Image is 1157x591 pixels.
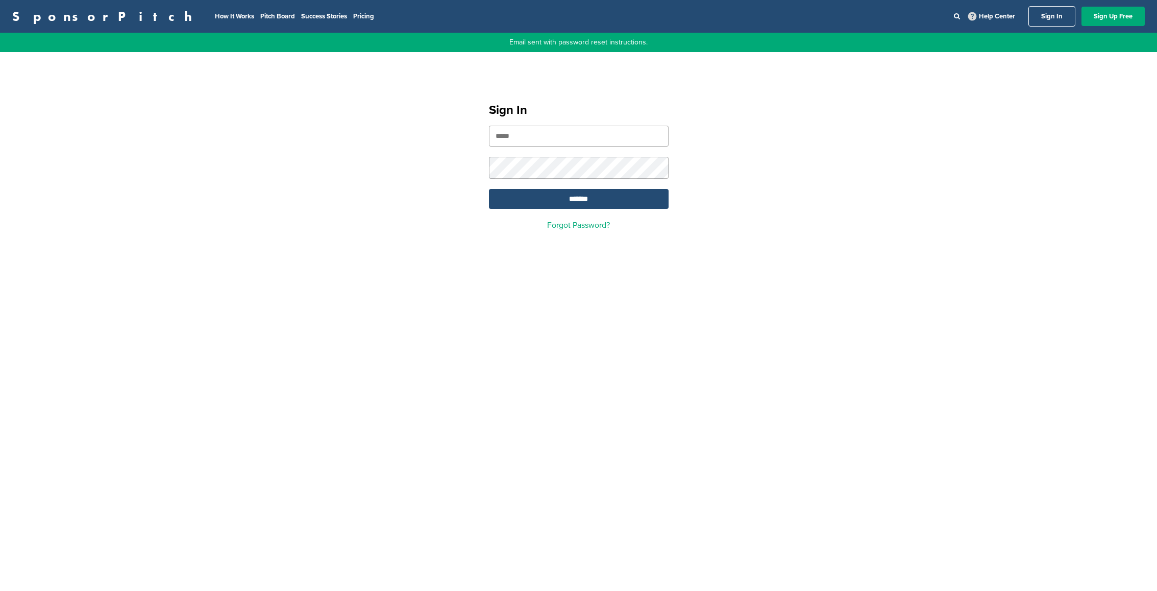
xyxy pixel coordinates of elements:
[547,220,610,230] a: Forgot Password?
[12,10,199,23] a: SponsorPitch
[1028,6,1075,27] a: Sign In
[353,12,374,20] a: Pricing
[215,12,254,20] a: How It Works
[1081,7,1145,26] a: Sign Up Free
[966,10,1017,22] a: Help Center
[301,12,347,20] a: Success Stories
[260,12,295,20] a: Pitch Board
[489,101,669,120] h1: Sign In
